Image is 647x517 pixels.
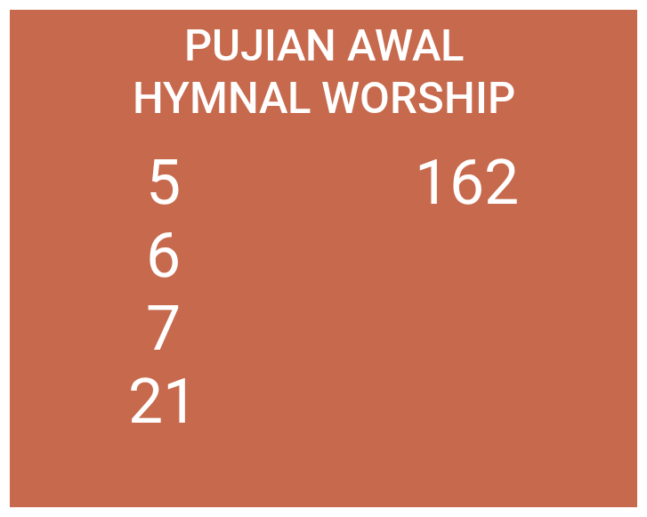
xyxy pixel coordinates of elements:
[146,292,181,365] li: 7
[128,365,198,438] li: 21
[146,146,181,219] li: 5
[184,20,464,71] span: Pujian Awal
[133,73,515,124] span: Hymnal Worship
[146,219,181,292] li: 6
[415,146,519,219] li: 162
